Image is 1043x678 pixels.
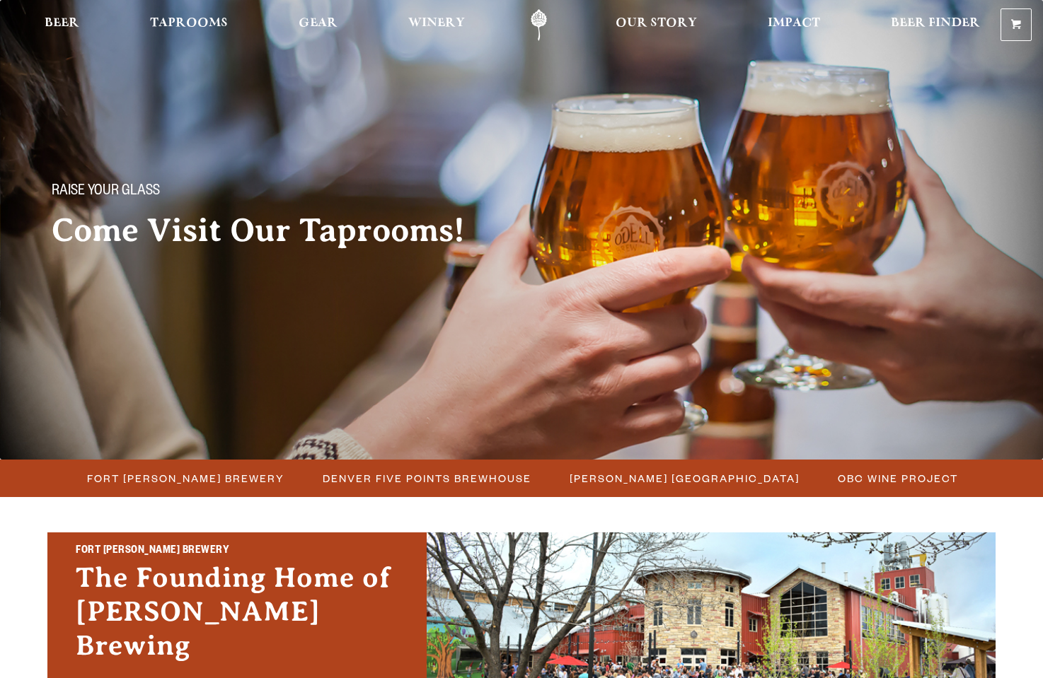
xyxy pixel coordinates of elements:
a: Our Story [606,9,706,41]
a: Odell Home [512,9,565,41]
a: OBC Wine Project [829,468,965,489]
span: Taprooms [150,18,228,29]
span: Gear [299,18,338,29]
span: Raise your glass [52,183,160,201]
a: Denver Five Points Brewhouse [314,468,538,489]
h3: The Founding Home of [PERSON_NAME] Brewing [76,561,398,677]
a: Beer Finder [882,9,989,41]
span: Denver Five Points Brewhouse [323,468,531,489]
span: Impact [768,18,820,29]
span: Beer [45,18,79,29]
span: Beer Finder [891,18,980,29]
h2: Fort [PERSON_NAME] Brewery [76,542,398,561]
a: [PERSON_NAME] [GEOGRAPHIC_DATA] [561,468,807,489]
span: Our Story [616,18,697,29]
a: Fort [PERSON_NAME] Brewery [79,468,292,489]
span: Winery [408,18,465,29]
span: [PERSON_NAME] [GEOGRAPHIC_DATA] [570,468,800,489]
h2: Come Visit Our Taprooms! [52,213,493,248]
a: Impact [759,9,829,41]
a: Winery [399,9,474,41]
a: Beer [35,9,88,41]
span: OBC Wine Project [838,468,958,489]
a: Taprooms [141,9,237,41]
span: Fort [PERSON_NAME] Brewery [87,468,284,489]
a: Gear [289,9,347,41]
